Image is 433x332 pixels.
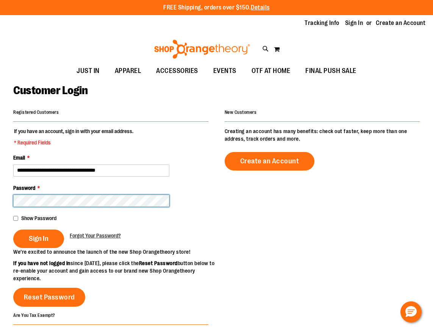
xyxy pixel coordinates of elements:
p: We’re excited to announce the launch of the new Shop Orangetheory store! [13,248,217,256]
span: * Required Fields [14,139,133,146]
a: Forgot Your Password? [70,232,121,239]
a: Details [251,4,270,11]
a: Sign In [345,19,363,27]
span: EVENTS [213,62,236,79]
img: Shop Orangetheory [153,40,251,59]
button: Hello, have a question? Let’s chat. [400,301,422,323]
a: Tracking Info [305,19,339,27]
span: Sign In [29,234,48,243]
strong: New Customers [225,110,257,115]
span: Reset Password [24,293,75,301]
strong: Reset Password [139,260,178,266]
span: Forgot Your Password? [70,233,121,239]
span: Email [13,155,25,161]
a: Create an Account [225,152,315,171]
strong: If you have not logged in [13,260,70,266]
a: OTF AT HOME [244,62,298,80]
span: Create an Account [240,157,299,165]
span: ACCESSORIES [156,62,198,79]
button: Sign In [13,230,64,248]
legend: If you have an account, sign in with your email address. [13,127,134,146]
span: JUST IN [77,62,100,79]
p: Creating an account has many benefits: check out faster, keep more than one address, track orders... [225,127,420,143]
a: ACCESSORIES [149,62,206,80]
span: Customer Login [13,84,88,97]
span: APPAREL [115,62,141,79]
strong: Are You Tax Exempt? [13,312,55,318]
a: Reset Password [13,288,85,307]
a: EVENTS [206,62,244,80]
a: Create an Account [376,19,426,27]
a: APPAREL [107,62,149,80]
span: Show Password [21,215,56,221]
span: Password [13,185,35,191]
strong: Registered Customers [13,110,59,115]
a: JUST IN [69,62,107,80]
a: FINAL PUSH SALE [298,62,364,80]
span: FINAL PUSH SALE [305,62,356,79]
p: FREE Shipping, orders over $150. [163,3,270,12]
span: OTF AT HOME [252,62,291,79]
p: since [DATE], please click the button below to re-enable your account and gain access to our bran... [13,259,217,282]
